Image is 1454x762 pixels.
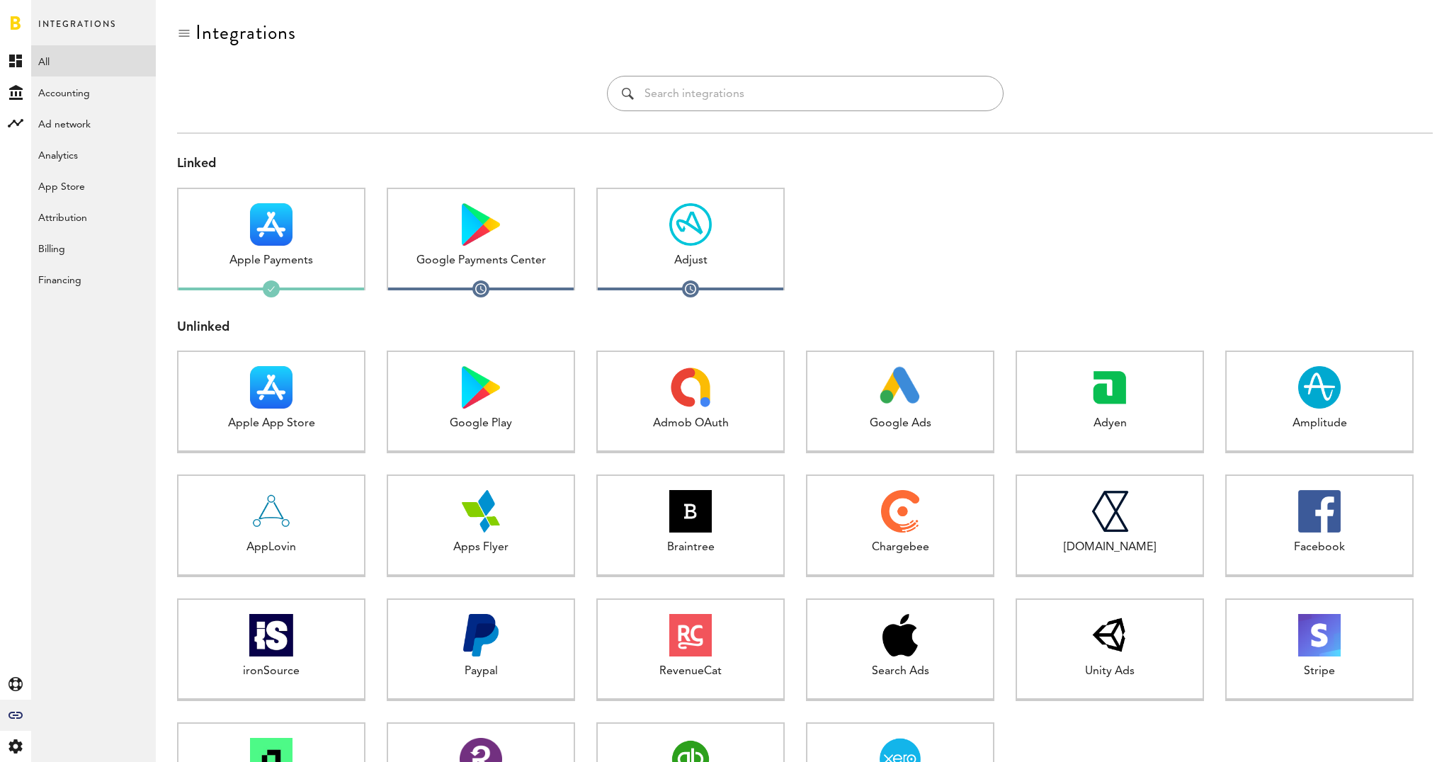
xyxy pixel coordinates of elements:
div: Braintree [598,540,783,556]
div: Google Play [388,416,574,432]
div: Adjust [598,253,783,269]
div: Apps Flyer [388,540,574,556]
img: Checkout.com [1091,490,1128,533]
img: Search Ads [882,614,918,656]
img: Apps Flyer [460,490,502,533]
img: Google Ads [880,366,921,409]
div: Unlinked [177,319,1433,337]
div: Adyen [1017,416,1203,432]
input: Search integrations [644,76,989,110]
div: Linked [177,155,1433,174]
div: Chargebee [807,540,993,556]
img: AppLovin [250,490,292,533]
a: Ad network [31,108,156,139]
div: Paypal [388,664,574,680]
div: RevenueCat [598,664,783,680]
img: Admob OAuth [669,366,712,409]
div: Apple App Store [178,416,364,432]
img: Google Play [462,366,500,409]
div: Apple Payments [178,253,364,269]
img: Adyen [1089,366,1131,409]
img: Adjust [669,203,712,246]
div: [DOMAIN_NAME] [1017,540,1203,556]
a: Financing [31,263,156,295]
img: Google Payments Center [462,203,500,246]
div: Stripe [1227,664,1412,680]
img: RevenueCat [669,614,712,656]
div: Facebook [1227,540,1412,556]
a: Attribution [31,201,156,232]
div: Search Ads [807,664,993,680]
a: Billing [31,232,156,263]
div: Unity Ads [1017,664,1203,680]
span: Integrations [38,16,116,45]
img: Apple Payments [250,203,292,246]
div: ironSource [178,664,364,680]
div: AppLovin [178,540,364,556]
a: Analytics [31,139,156,170]
img: Amplitude [1298,366,1341,409]
img: ironSource [249,614,293,656]
div: Google Payments Center [388,253,574,269]
img: Facebook [1298,490,1341,533]
div: Integrations [195,21,296,44]
div: Google Ads [807,416,993,432]
img: Apple App Store [250,366,292,409]
img: Paypal [460,614,502,656]
img: Unity Ads [1089,614,1131,656]
a: App Store [31,170,156,201]
div: Amplitude [1227,416,1412,432]
a: All [31,45,156,76]
a: Accounting [31,76,156,108]
div: Admob OAuth [598,416,783,432]
img: Chargebee [881,490,919,533]
img: Braintree [669,490,712,533]
img: Stripe [1298,614,1341,656]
